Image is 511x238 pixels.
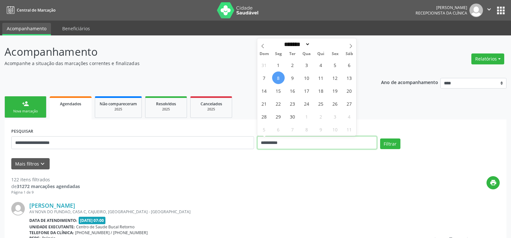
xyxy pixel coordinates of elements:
[300,123,313,136] span: Outubro 8, 2025
[300,97,313,110] span: Setembro 24, 2025
[315,59,327,71] span: Setembro 4, 2025
[9,109,42,114] div: Nova marcação
[300,52,314,56] span: Qua
[329,59,341,71] span: Setembro 5, 2025
[469,4,483,17] img: img
[286,84,299,97] span: Setembro 16, 2025
[100,107,137,112] div: 2025
[343,97,356,110] span: Setembro 27, 2025
[272,71,285,84] span: Setembro 8, 2025
[258,59,270,71] span: Agosto 31, 2025
[150,107,182,112] div: 2025
[471,53,504,64] button: Relatórios
[29,218,77,223] b: Data de atendimento:
[329,84,341,97] span: Setembro 19, 2025
[286,110,299,123] span: Setembro 30, 2025
[329,97,341,110] span: Setembro 26, 2025
[11,183,80,190] div: de
[272,84,285,97] span: Setembro 15, 2025
[381,78,438,86] p: Ano de acompanhamento
[76,224,134,230] span: Centro de Saude Bucal Retorno
[343,71,356,84] span: Setembro 13, 2025
[315,123,327,136] span: Outubro 9, 2025
[258,71,270,84] span: Setembro 7, 2025
[343,59,356,71] span: Setembro 6, 2025
[11,158,50,169] button: Mais filtroskeyboard_arrow_down
[416,10,467,16] span: Recepcionista da clínica
[258,123,270,136] span: Outubro 5, 2025
[286,59,299,71] span: Setembro 2, 2025
[495,5,506,16] button: apps
[17,7,55,13] span: Central de Marcação
[272,123,285,136] span: Outubro 6, 2025
[314,52,328,56] span: Qui
[195,107,227,112] div: 2025
[22,100,29,107] div: person_add
[300,59,313,71] span: Setembro 3, 2025
[258,97,270,110] span: Setembro 21, 2025
[328,52,342,56] span: Sex
[490,179,497,186] i: print
[300,71,313,84] span: Setembro 10, 2025
[329,110,341,123] span: Outubro 3, 2025
[29,230,74,235] b: Telefone da clínica:
[343,84,356,97] span: Setembro 20, 2025
[258,84,270,97] span: Setembro 14, 2025
[60,101,81,107] span: Agendados
[315,71,327,84] span: Setembro 11, 2025
[329,123,341,136] span: Outubro 10, 2025
[58,23,94,34] a: Beneficiários
[11,202,25,215] img: img
[343,110,356,123] span: Outubro 4, 2025
[486,176,500,189] button: print
[100,101,137,107] span: Não compareceram
[11,190,80,195] div: Página 1 de 9
[79,217,106,224] span: [DATE] 07:00
[201,101,222,107] span: Cancelados
[258,110,270,123] span: Setembro 28, 2025
[300,110,313,123] span: Outubro 1, 2025
[315,84,327,97] span: Setembro 18, 2025
[483,4,495,17] button: 
[286,71,299,84] span: Setembro 9, 2025
[2,23,51,35] a: Acompanhamento
[29,209,403,214] div: AV NOVA DO FUNDAO, CASA C, CAJUEIRO, [GEOGRAPHIC_DATA] - [GEOGRAPHIC_DATA]
[39,160,46,167] i: keyboard_arrow_down
[5,5,55,15] a: Central de Marcação
[342,52,356,56] span: Sáb
[271,52,285,56] span: Seg
[300,84,313,97] span: Setembro 17, 2025
[11,176,80,183] div: 122 itens filtrados
[343,123,356,136] span: Outubro 11, 2025
[29,202,75,209] a: [PERSON_NAME]
[17,183,80,189] strong: 31272 marcações agendadas
[29,224,75,230] b: Unidade executante:
[5,60,356,67] p: Acompanhe a situação das marcações correntes e finalizadas
[486,6,493,13] i: 
[272,110,285,123] span: Setembro 29, 2025
[156,101,176,107] span: Resolvidos
[310,41,331,48] input: Year
[5,44,356,60] p: Acompanhamento
[272,97,285,110] span: Setembro 22, 2025
[329,71,341,84] span: Setembro 12, 2025
[416,5,467,10] div: [PERSON_NAME]
[75,230,148,235] span: [PHONE_NUMBER] / [PHONE_NUMBER]
[285,52,300,56] span: Ter
[282,41,310,48] select: Month
[286,97,299,110] span: Setembro 23, 2025
[315,97,327,110] span: Setembro 25, 2025
[11,126,33,136] label: PESQUISAR
[257,52,271,56] span: Dom
[286,123,299,136] span: Outubro 7, 2025
[272,59,285,71] span: Setembro 1, 2025
[380,138,400,149] button: Filtrar
[315,110,327,123] span: Outubro 2, 2025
